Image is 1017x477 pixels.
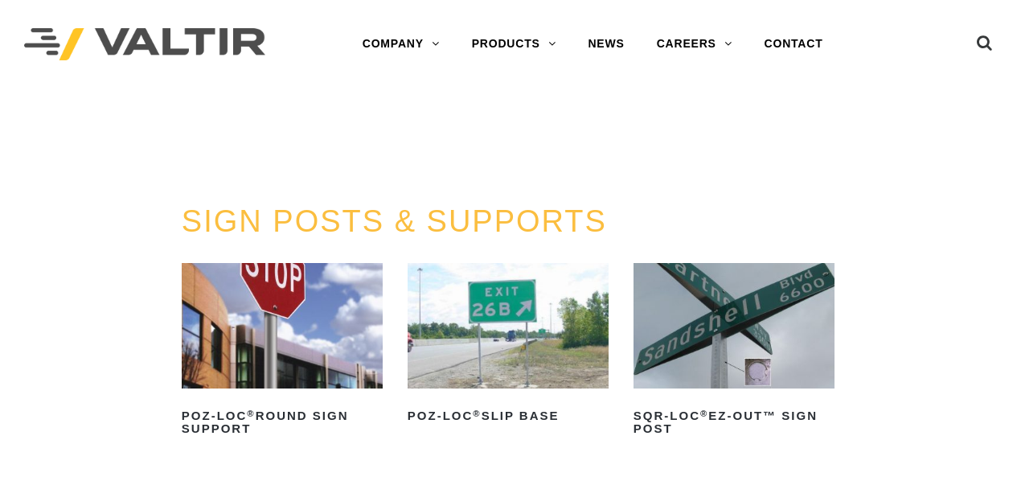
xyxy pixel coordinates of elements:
[247,409,255,418] sup: ®
[408,403,609,429] h2: POZ-LOC Slip Base
[634,403,835,442] h2: SQR-LOC EZ-Out™ Sign Post
[748,28,839,60] a: CONTACT
[473,409,481,418] sup: ®
[182,204,607,238] a: SIGN POSTS & SUPPORTS
[347,28,456,60] a: COMPANY
[182,263,383,442] a: POZ-LOC®Round Sign Support
[24,28,265,61] img: Valtir
[182,403,383,442] h2: POZ-LOC Round Sign Support
[456,28,572,60] a: PRODUCTS
[700,409,708,418] sup: ®
[408,263,609,429] a: POZ-LOC®Slip Base
[634,263,835,442] a: SQR-LOC®EZ-Out™ Sign Post
[641,28,748,60] a: CAREERS
[572,28,640,60] a: NEWS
